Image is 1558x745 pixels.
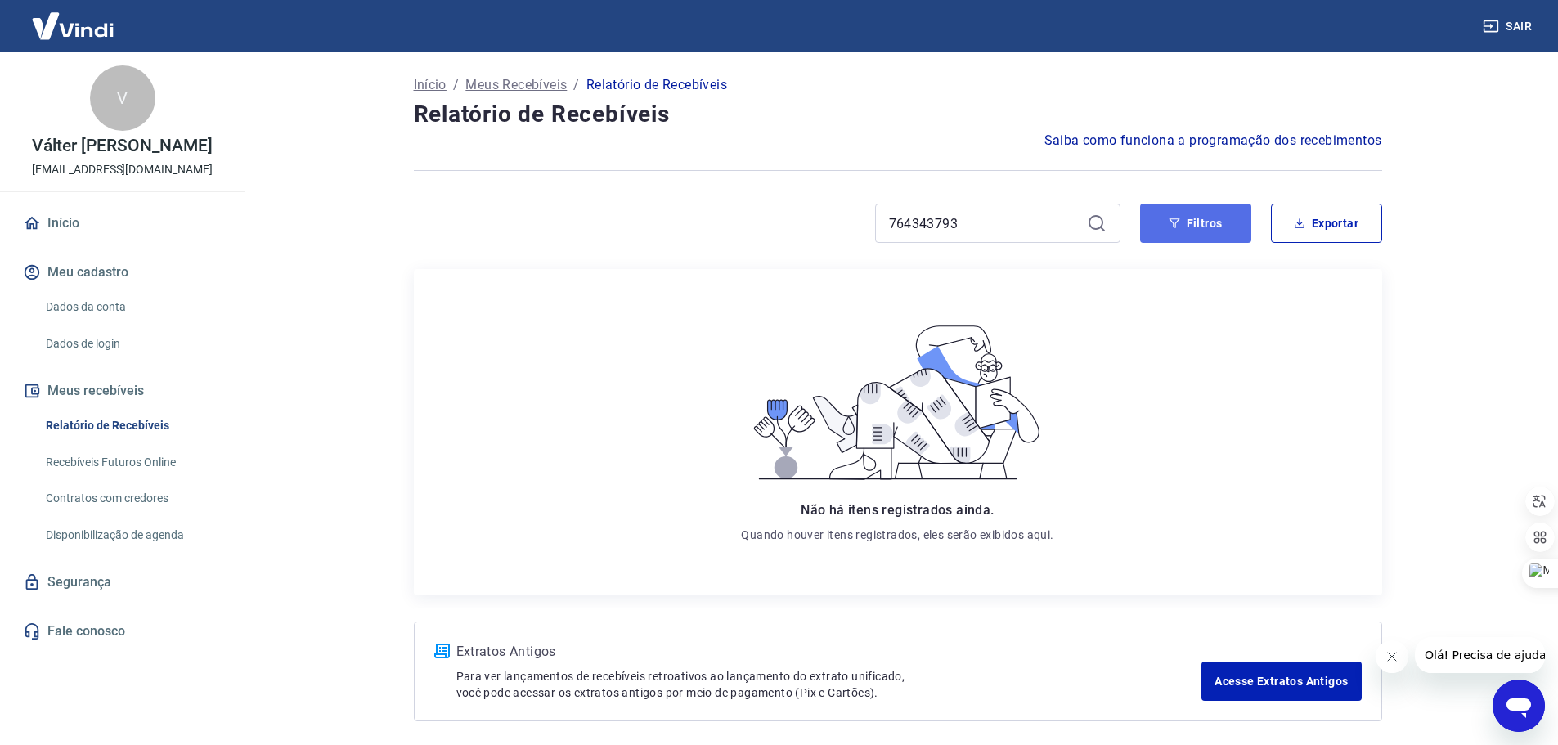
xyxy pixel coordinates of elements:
h4: Relatório de Recebíveis [414,98,1382,131]
p: Relatório de Recebíveis [586,75,727,95]
a: Recebíveis Futuros Online [39,446,225,479]
button: Meu cadastro [20,254,225,290]
button: Exportar [1271,204,1382,243]
img: Vindi [20,1,126,51]
img: ícone [434,644,450,658]
button: Sair [1479,11,1538,42]
a: Segurança [20,564,225,600]
div: V [90,65,155,131]
a: Dados da conta [39,290,225,324]
button: Meus recebíveis [20,373,225,409]
input: Busque pelo número do pedido [889,211,1080,236]
a: Acesse Extratos Antigos [1201,662,1361,701]
a: Fale conosco [20,613,225,649]
p: / [573,75,579,95]
p: [EMAIL_ADDRESS][DOMAIN_NAME] [32,161,213,178]
p: / [453,75,459,95]
p: Quando houver itens registrados, eles serão exibidos aqui. [741,527,1053,543]
a: Saiba como funciona a programação dos recebimentos [1044,131,1382,150]
a: Dados de login [39,327,225,361]
a: Início [20,205,225,241]
a: Relatório de Recebíveis [39,409,225,442]
span: Olá! Precisa de ajuda? [10,11,137,25]
button: Filtros [1140,204,1251,243]
a: Disponibilização de agenda [39,518,225,552]
iframe: Botão para abrir a janela de mensagens [1493,680,1545,732]
span: Não há itens registrados ainda. [801,502,994,518]
iframe: Mensagem da empresa [1415,637,1545,673]
a: Início [414,75,447,95]
a: Meus Recebíveis [465,75,567,95]
p: Para ver lançamentos de recebíveis retroativos ao lançamento do extrato unificado, você pode aces... [456,668,1202,701]
iframe: Fechar mensagem [1376,640,1408,673]
p: Extratos Antigos [456,642,1202,662]
p: Válter [PERSON_NAME] [32,137,212,155]
a: Contratos com credores [39,482,225,515]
